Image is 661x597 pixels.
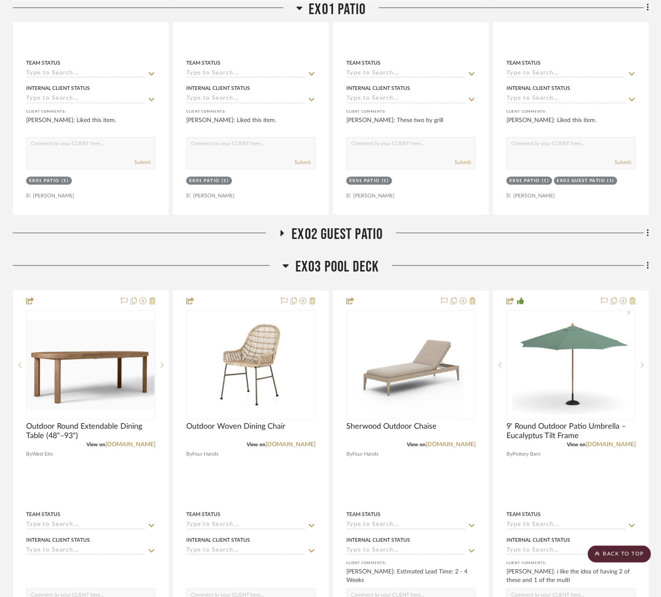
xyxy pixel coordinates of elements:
span: Pottery Barn [512,451,541,459]
div: [PERSON_NAME]: Liked this item. [186,116,316,134]
div: Internal Client Status [506,537,570,544]
div: 0 [347,311,475,419]
div: EX01 Patio [189,178,220,185]
div: Team Status [506,511,541,519]
a: [DOMAIN_NAME] [105,442,155,448]
span: EX03 Pool Deck [295,258,379,277]
span: EX02 Guest Patio [292,226,383,244]
span: 9' Round Outdoor Patio Umbrella – Eucalyptus Tilt Frame​ [506,422,636,441]
span: Four Hands [192,451,218,459]
div: Team Status [186,511,220,519]
div: Internal Client Status [506,85,570,93]
input: Type to Search… [26,547,145,555]
span: View on [567,442,586,448]
button: Submit [615,159,631,167]
div: 0 [507,311,635,419]
button: Submit [455,159,471,167]
div: (1) [542,178,549,185]
span: Outdoor Round Extendable Dining Table (48"–93") [26,422,155,441]
input: Type to Search… [346,70,465,78]
div: Team Status [26,60,60,67]
div: [PERSON_NAME]: Liked this item. [506,116,636,134]
a: [DOMAIN_NAME] [426,442,476,448]
div: [PERSON_NAME]: i like the idea of having 2 of these and 1 of the multi [506,568,636,585]
input: Type to Search… [186,96,305,104]
span: View on [407,442,426,448]
div: Team Status [346,511,381,519]
input: Type to Search… [346,96,465,104]
div: Internal Client Status [346,85,410,93]
input: Type to Search… [26,96,145,104]
span: By [186,451,192,459]
span: View on [247,442,265,448]
div: Team Status [346,60,381,67]
div: Team Status [26,511,60,519]
input: Type to Search… [186,547,305,555]
div: EX01 Patio [509,178,540,185]
button: Submit [295,159,311,167]
span: By [346,451,352,459]
span: Four Hands [352,451,378,459]
div: [PERSON_NAME]: These two by grill [346,116,476,134]
div: EX01 Patio [349,178,380,185]
div: EX01 Patio [29,178,60,185]
div: Team Status [186,60,220,67]
input: Type to Search… [506,70,625,78]
div: 0 [27,311,155,419]
div: Internal Client Status [186,537,250,544]
div: [PERSON_NAME]: Estimated Lead Time: 2 - 4 Weeks [346,568,476,585]
div: (1) [382,178,389,185]
div: 0 [187,311,315,419]
div: Team Status [506,60,541,67]
div: EX02 Guest Patio [557,178,605,185]
input: Type to Search… [186,70,305,78]
span: Sherwood Outdoor Chaise [346,422,437,432]
span: West Elm [32,451,53,459]
button: Submit [134,159,151,167]
input: Type to Search… [346,522,465,530]
div: Internal Client Status [26,85,90,93]
input: Type to Search… [346,547,465,555]
input: Type to Search… [506,96,625,104]
img: Sherwood Outdoor Chaise [357,312,464,419]
div: [PERSON_NAME]: Liked this item. [26,116,155,134]
scroll-to-top-button: BACK TO TOP [588,546,651,563]
span: By [26,451,32,459]
input: Type to Search… [506,547,625,555]
input: Type to Search… [186,522,305,530]
input: Type to Search… [26,522,145,530]
div: Internal Client Status [186,85,250,93]
img: Outdoor Round Extendable Dining Table (48"–93") [27,321,155,410]
span: By [506,451,512,459]
div: (1) [62,178,69,185]
div: (1) [607,178,615,185]
input: Type to Search… [506,522,625,530]
input: Type to Search… [26,70,145,78]
div: (1) [222,178,229,185]
span: View on [86,442,105,448]
a: [DOMAIN_NAME] [586,442,636,448]
div: Internal Client Status [346,537,410,544]
img: Outdoor Woven Dining Chair [197,312,304,419]
img: 9' Round Outdoor Patio Umbrella – Eucalyptus Tilt Frame​ [512,312,629,419]
a: [DOMAIN_NAME] [265,442,316,448]
span: Outdoor Woven Dining Chair [186,422,286,432]
div: Internal Client Status [26,537,90,544]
